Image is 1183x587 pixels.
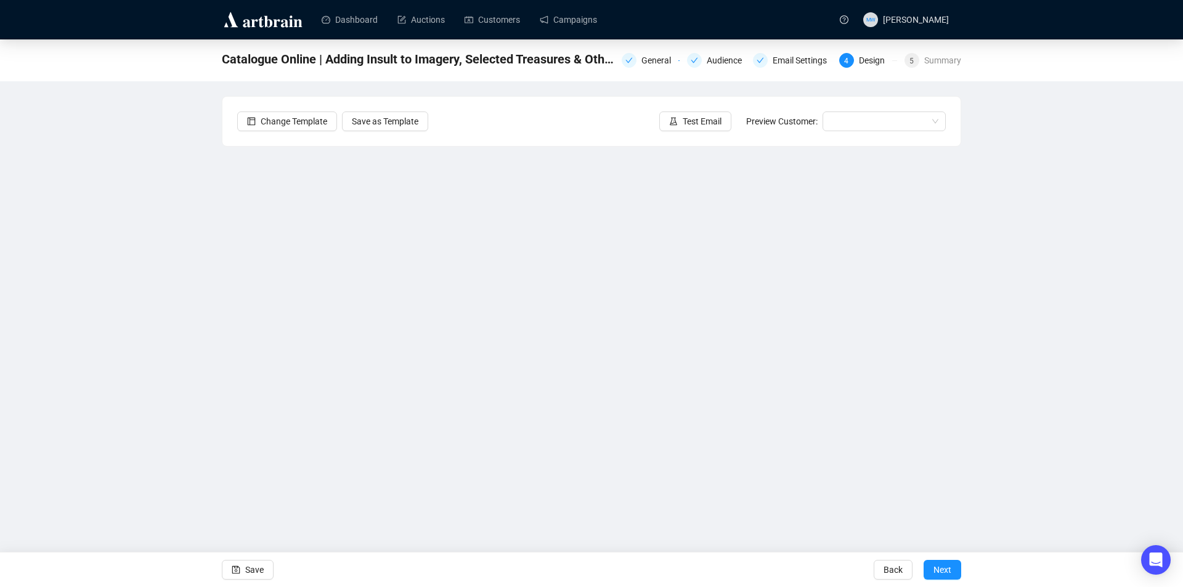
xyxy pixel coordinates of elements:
div: Open Intercom Messenger [1141,545,1171,575]
span: 5 [909,57,914,65]
div: Email Settings [753,53,832,68]
span: Preview Customer: [746,116,818,126]
span: check [691,57,698,64]
a: Dashboard [322,4,378,36]
div: Audience [707,53,749,68]
span: Back [884,553,903,587]
span: Change Template [261,115,327,128]
div: Summary [924,53,961,68]
div: 4Design [839,53,897,68]
button: Save [222,560,274,580]
button: Save as Template [342,111,428,131]
span: Save as Template [352,115,418,128]
div: Audience [687,53,745,68]
span: check [625,57,633,64]
span: [PERSON_NAME] [883,15,949,25]
a: Auctions [397,4,445,36]
span: 4 [844,57,848,65]
span: question-circle [840,15,848,24]
span: check [757,57,764,64]
div: 5Summary [905,53,961,68]
button: Test Email [659,111,731,131]
div: General [622,53,680,68]
button: Change Template [237,111,337,131]
div: Design [859,53,892,68]
span: experiment [669,117,678,126]
span: MW [866,15,876,24]
span: Catalogue Online | Adding Insult to Imagery, Selected Treasures & Other Fine Art Souvenirs From T... [222,49,614,69]
a: Customers [465,4,520,36]
span: save [232,565,240,574]
span: Test Email [683,115,722,128]
span: Save [245,553,264,587]
div: Email Settings [773,53,834,68]
span: layout [247,117,256,126]
button: Back [874,560,913,580]
img: logo [222,10,304,30]
span: Next [933,553,951,587]
button: Next [924,560,961,580]
a: Campaigns [540,4,597,36]
div: General [641,53,678,68]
